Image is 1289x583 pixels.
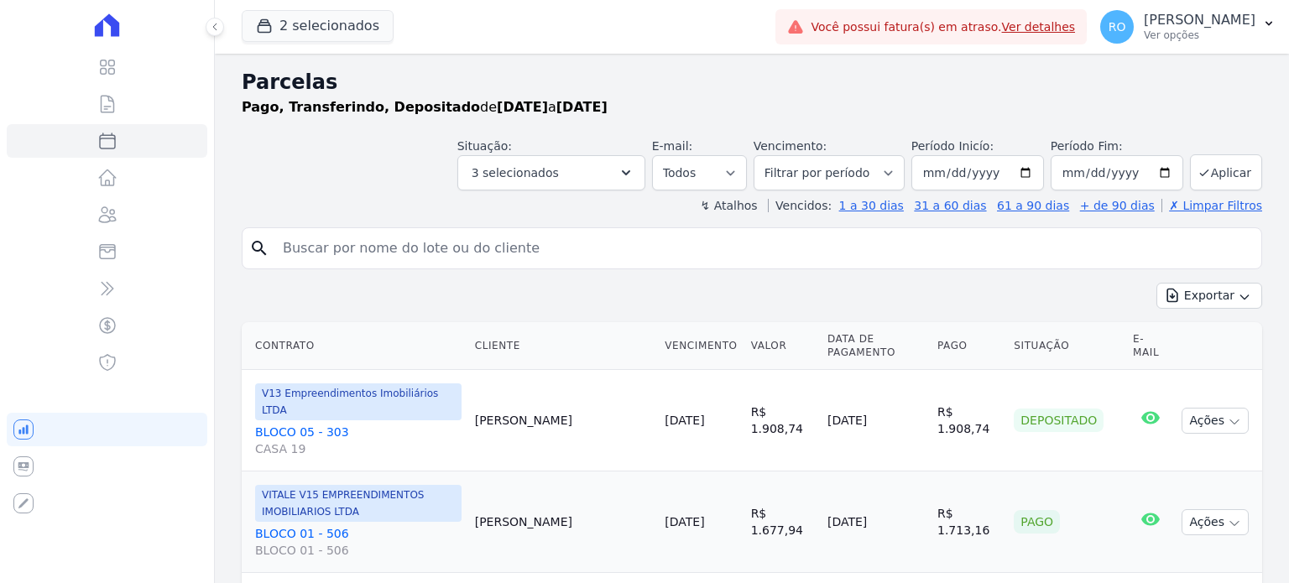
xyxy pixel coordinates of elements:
[457,155,645,190] button: 3 selecionados
[242,322,468,370] th: Contrato
[1002,20,1076,34] a: Ver detalhes
[744,471,821,573] td: R$ 1.677,94
[242,97,608,117] p: de a
[457,139,512,153] label: Situação:
[255,424,462,457] a: BLOCO 05 - 303CASA 19
[652,139,693,153] label: E-mail:
[1087,3,1289,50] button: RO [PERSON_NAME] Ver opções
[255,542,462,559] span: BLOCO 01 - 506
[754,139,827,153] label: Vencimento:
[931,471,1007,573] td: R$ 1.713,16
[744,370,821,471] td: R$ 1.908,74
[665,515,704,528] a: [DATE]
[242,10,394,42] button: 2 selecionados
[1182,408,1249,434] button: Ações
[249,238,269,258] i: search
[1126,322,1175,370] th: E-mail
[468,471,659,573] td: [PERSON_NAME]
[768,199,832,212] label: Vencidos:
[242,67,1262,97] h2: Parcelas
[255,440,462,457] span: CASA 19
[811,18,1075,36] span: Você possui fatura(s) em atraso.
[1014,409,1104,432] div: Depositado
[931,322,1007,370] th: Pago
[931,370,1007,471] td: R$ 1.908,74
[821,370,931,471] td: [DATE]
[911,139,994,153] label: Período Inicío:
[242,99,480,115] strong: Pago, Transferindo, Depositado
[839,199,904,212] a: 1 a 30 dias
[997,199,1069,212] a: 61 a 90 dias
[700,199,757,212] label: ↯ Atalhos
[468,370,659,471] td: [PERSON_NAME]
[821,471,931,573] td: [DATE]
[1144,12,1255,29] p: [PERSON_NAME]
[1190,154,1262,190] button: Aplicar
[1007,322,1126,370] th: Situação
[1080,199,1155,212] a: + de 90 dias
[255,485,462,522] span: VITALE V15 EMPREENDIMENTOS IMOBILIARIOS LTDA
[1051,138,1183,155] label: Período Fim:
[1144,29,1255,42] p: Ver opções
[1109,21,1126,33] span: RO
[821,322,931,370] th: Data de Pagamento
[497,99,548,115] strong: [DATE]
[273,232,1255,265] input: Buscar por nome do lote ou do cliente
[658,322,744,370] th: Vencimento
[665,414,704,427] a: [DATE]
[472,163,559,183] span: 3 selecionados
[1156,283,1262,309] button: Exportar
[914,199,986,212] a: 31 a 60 dias
[1161,199,1262,212] a: ✗ Limpar Filtros
[255,383,462,420] span: V13 Empreendimentos Imobiliários LTDA
[556,99,608,115] strong: [DATE]
[744,322,821,370] th: Valor
[1014,510,1060,534] div: Pago
[255,525,462,559] a: BLOCO 01 - 506BLOCO 01 - 506
[1182,509,1249,535] button: Ações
